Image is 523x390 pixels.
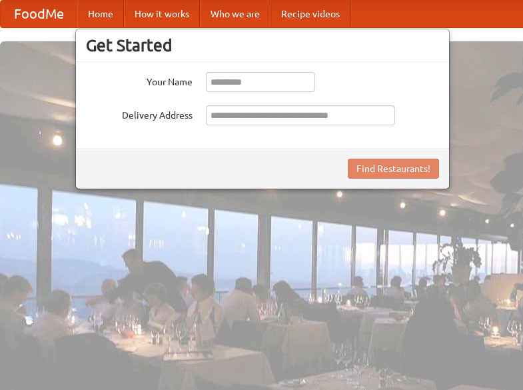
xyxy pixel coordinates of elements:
[348,159,439,179] button: Find Restaurants!
[1,1,77,27] a: FoodMe
[86,72,193,89] label: Your Name
[77,1,124,27] a: Home
[270,1,350,27] a: Recipe videos
[86,35,439,55] h3: Get Started
[200,1,270,27] a: Who we are
[124,1,200,27] a: How it works
[86,105,193,122] label: Delivery Address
